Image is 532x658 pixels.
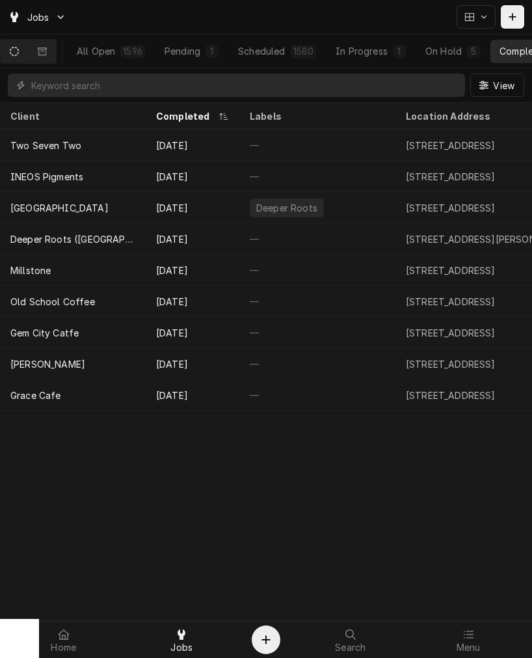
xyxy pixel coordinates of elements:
[10,264,51,277] div: Millstone
[146,286,239,317] div: [DATE]
[10,326,79,340] div: Gem City Catfe
[292,624,409,655] a: Search
[470,44,477,58] div: 5
[10,139,81,152] div: Two Seven Two
[124,624,241,655] a: Jobs
[406,139,496,152] div: [STREET_ADDRESS]
[239,254,395,286] div: —
[10,170,83,184] div: INEOS Pigments
[146,223,239,254] div: [DATE]
[10,201,109,215] div: [GEOGRAPHIC_DATA]
[10,389,61,402] div: Grace Cafe
[146,348,239,379] div: [DATE]
[146,192,239,223] div: [DATE]
[406,326,496,340] div: [STREET_ADDRESS]
[146,130,239,161] div: [DATE]
[208,44,216,58] div: 1
[406,357,496,371] div: [STREET_ADDRESS]
[470,74,524,97] button: View
[252,625,280,654] button: Create Object
[10,232,135,246] div: Deeper Roots ([GEOGRAPHIC_DATA])
[406,201,496,215] div: [STREET_ADDRESS]
[293,44,314,58] div: 1580
[156,109,216,123] div: Completed
[146,379,239,411] div: [DATE]
[239,130,395,161] div: —
[406,389,496,402] div: [STREET_ADDRESS]
[239,348,395,379] div: —
[406,264,496,277] div: [STREET_ADDRESS]
[5,624,122,655] a: Home
[239,317,395,348] div: —
[146,317,239,348] div: [DATE]
[457,642,481,653] span: Menu
[170,642,193,653] span: Jobs
[123,44,142,58] div: 1596
[27,10,49,24] span: Jobs
[239,223,395,254] div: —
[51,642,76,653] span: Home
[10,295,95,308] div: Old School Coffee
[3,7,72,28] a: Go to Jobs
[406,170,496,184] div: [STREET_ADDRESS]
[239,379,395,411] div: —
[250,109,385,123] div: Labels
[31,74,459,97] input: Keyword search
[406,295,496,308] div: [STREET_ADDRESS]
[239,286,395,317] div: —
[425,44,462,58] div: On Hold
[395,44,403,58] div: 1
[336,44,388,58] div: In Progress
[77,44,115,58] div: All Open
[238,44,285,58] div: Scheduled
[10,109,133,123] div: Client
[165,44,200,58] div: Pending
[490,79,517,92] span: View
[335,642,366,653] span: Search
[10,357,85,371] div: [PERSON_NAME]
[146,254,239,286] div: [DATE]
[410,624,527,655] a: Menu
[146,161,239,192] div: [DATE]
[255,201,319,215] div: Deeper Roots
[239,161,395,192] div: —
